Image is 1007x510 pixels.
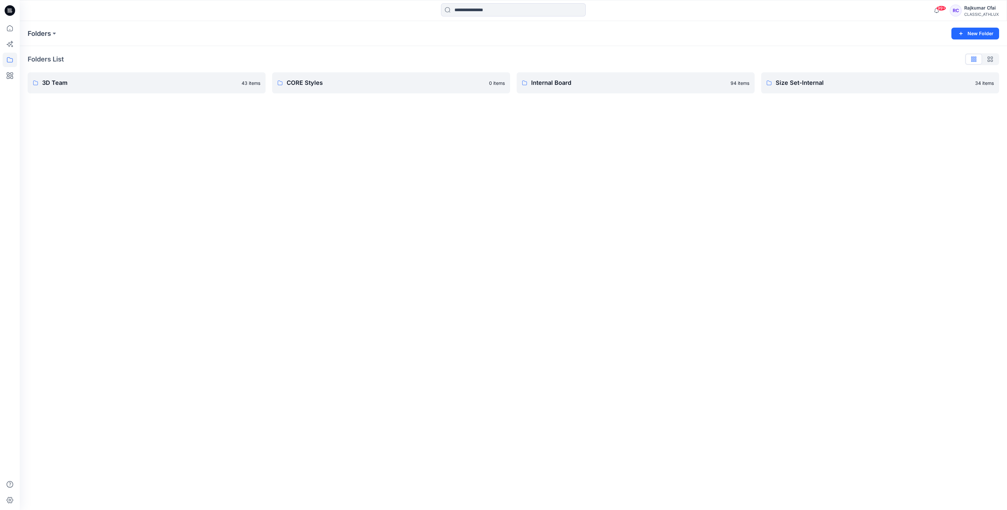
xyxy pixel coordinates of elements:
[28,54,64,64] p: Folders List
[531,78,727,87] p: Internal Board
[951,28,999,39] button: New Folder
[28,72,266,93] a: 3D Team43 items
[950,5,962,16] div: RC
[731,80,749,86] p: 94 items
[272,72,510,93] a: CORE Styles0 items
[975,80,994,86] p: 34 items
[489,80,505,86] p: 0 items
[287,78,485,87] p: CORE Styles
[964,4,999,12] div: Rajkumar Cfai
[964,12,999,17] div: CLASSIC_ATHLUX
[776,78,971,87] p: Size Set-Internal
[242,80,260,86] p: 43 items
[42,78,238,87] p: 3D Team
[28,29,51,38] a: Folders
[761,72,999,93] a: Size Set-Internal34 items
[517,72,755,93] a: Internal Board94 items
[936,6,946,11] span: 99+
